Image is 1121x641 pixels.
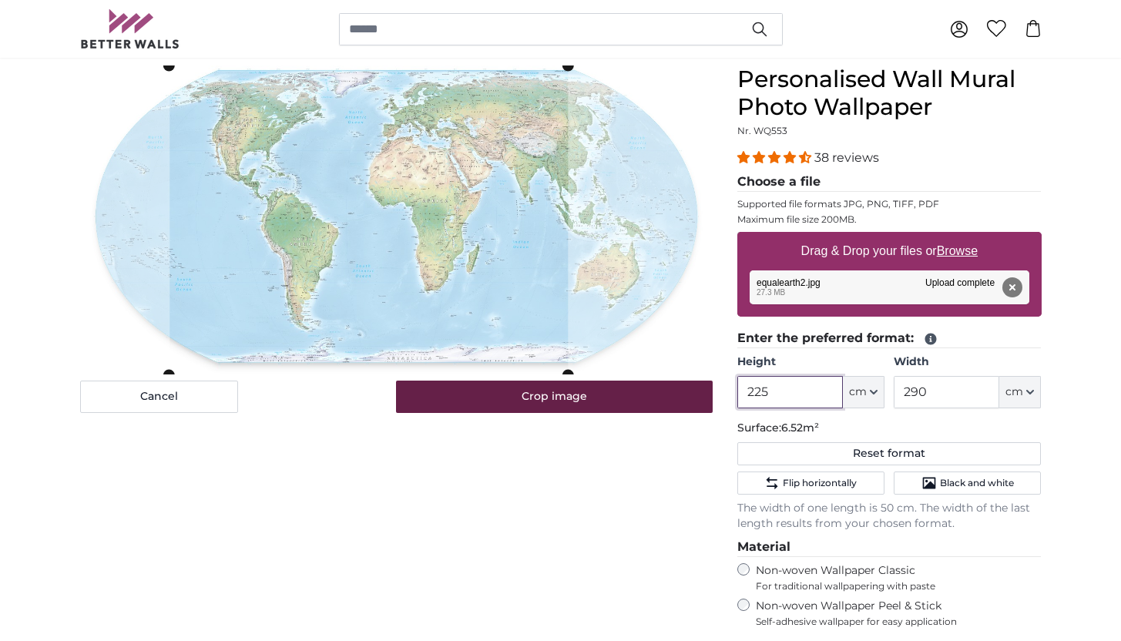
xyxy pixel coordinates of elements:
[737,501,1042,532] p: The width of one length is 50 cm. The width of the last length results from your chosen format.
[737,472,884,495] button: Flip horizontally
[737,354,884,370] label: Height
[756,616,1042,628] span: Self-adhesive wallpaper for easy application
[937,244,978,257] u: Browse
[783,477,857,489] span: Flip horizontally
[843,376,884,408] button: cm
[894,354,1041,370] label: Width
[814,150,879,165] span: 38 reviews
[1005,384,1023,400] span: cm
[849,384,867,400] span: cm
[940,477,1014,489] span: Black and white
[737,421,1042,436] p: Surface:
[80,381,238,413] button: Cancel
[737,329,1042,348] legend: Enter the preferred format:
[80,9,180,49] img: Betterwalls
[396,381,713,413] button: Crop image
[737,442,1042,465] button: Reset format
[756,563,1042,592] label: Non-woven Wallpaper Classic
[756,599,1042,628] label: Non-woven Wallpaper Peel & Stick
[737,213,1042,226] p: Maximum file size 200MB.
[737,65,1042,121] h1: Personalised Wall Mural Photo Wallpaper
[794,236,983,267] label: Drag & Drop your files or
[781,421,819,435] span: 6.52m²
[737,173,1042,192] legend: Choose a file
[737,125,787,136] span: Nr. WQ553
[737,538,1042,557] legend: Material
[737,150,814,165] span: 4.34 stars
[756,580,1042,592] span: For traditional wallpapering with paste
[999,376,1041,408] button: cm
[737,198,1042,210] p: Supported file formats JPG, PNG, TIFF, PDF
[894,472,1041,495] button: Black and white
